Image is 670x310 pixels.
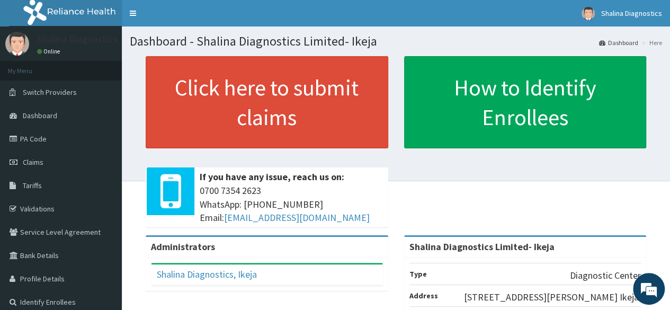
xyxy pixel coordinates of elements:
[582,7,595,20] img: User Image
[404,56,647,148] a: How to Identify Enrollees
[146,56,388,148] a: Click here to submit claims
[200,184,383,225] span: 0700 7354 2623 WhatsApp: [PHONE_NUMBER] Email:
[464,290,641,304] p: [STREET_ADDRESS][PERSON_NAME] Ikeja.
[23,111,57,120] span: Dashboard
[37,48,62,55] a: Online
[23,157,43,167] span: Claims
[639,38,662,47] li: Here
[23,181,42,190] span: Tariffs
[599,38,638,47] a: Dashboard
[601,8,662,18] span: Shalina Diagnostics
[409,241,555,253] strong: Shalina Diagnostics Limited- Ikeja
[200,171,344,183] b: If you have any issue, reach us on:
[23,87,77,97] span: Switch Providers
[409,291,438,300] b: Address
[570,269,641,282] p: Diagnostic Center
[157,268,257,280] a: Shalina Diagnostics, Ikeja
[5,32,29,56] img: User Image
[409,269,427,279] b: Type
[151,241,215,253] b: Administrators
[37,34,118,44] p: Shalina Diagnostics
[224,211,370,224] a: [EMAIL_ADDRESS][DOMAIN_NAME]
[130,34,662,48] h1: Dashboard - Shalina Diagnostics Limited- Ikeja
